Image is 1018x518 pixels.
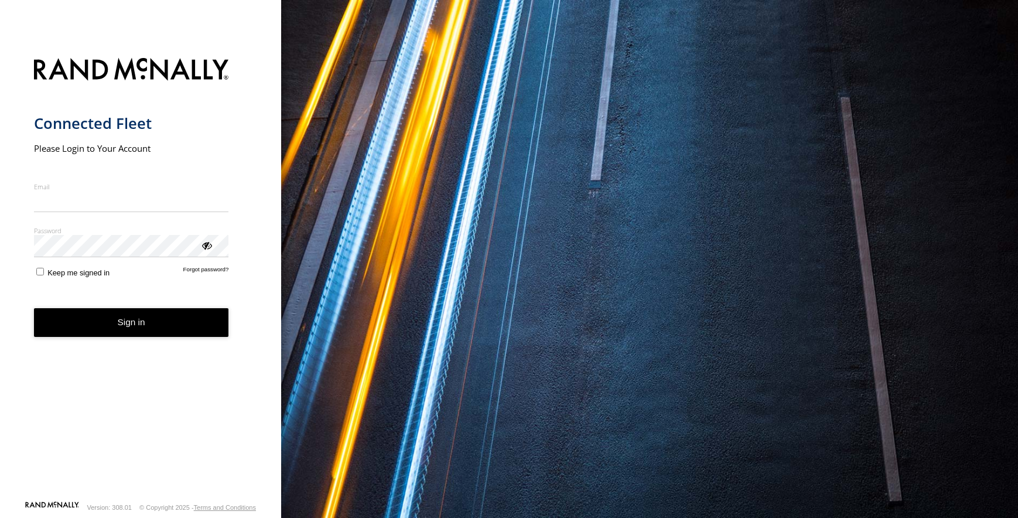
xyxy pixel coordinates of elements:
[34,51,248,500] form: main
[25,502,79,513] a: Visit our Website
[200,239,212,251] div: ViewPassword
[36,268,44,275] input: Keep me signed in
[34,142,229,154] h2: Please Login to Your Account
[34,308,229,337] button: Sign in
[194,504,256,511] a: Terms and Conditions
[47,268,110,277] span: Keep me signed in
[139,504,256,511] div: © Copyright 2025 -
[87,504,132,511] div: Version: 308.01
[183,266,229,277] a: Forgot password?
[34,114,229,133] h1: Connected Fleet
[34,182,229,191] label: Email
[34,56,229,86] img: Rand McNally
[34,226,229,235] label: Password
